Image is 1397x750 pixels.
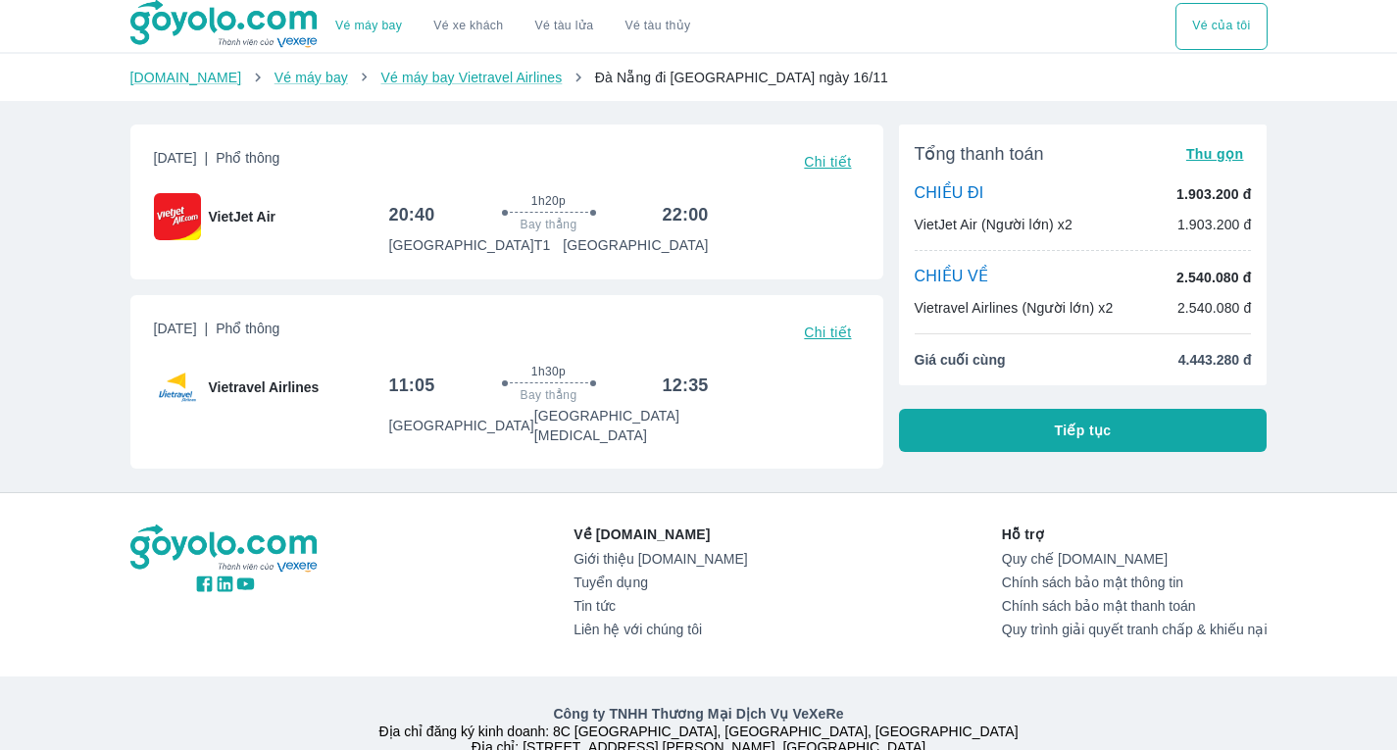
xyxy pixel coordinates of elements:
a: Vé tàu lửa [520,3,610,50]
button: Tiếp tục [899,409,1268,452]
span: Phổ thông [216,321,279,336]
nav: breadcrumb [130,68,1268,87]
h6: 12:35 [663,374,709,397]
p: [GEOGRAPHIC_DATA] [389,416,534,435]
div: choose transportation mode [320,3,706,50]
p: Công ty TNHH Thương Mại Dịch Vụ VeXeRe [134,704,1264,724]
p: [GEOGRAPHIC_DATA] [563,235,708,255]
a: Tin tức [574,598,747,614]
a: [DOMAIN_NAME] [130,70,242,85]
p: Hỗ trợ [1002,525,1268,544]
a: Vé máy bay [335,19,402,33]
p: Về [DOMAIN_NAME] [574,525,747,544]
a: Giới thiệu [DOMAIN_NAME] [574,551,747,567]
span: Tổng thanh toán [915,142,1044,166]
button: Vé tàu thủy [609,3,706,50]
button: Chi tiết [796,319,859,346]
a: Vé máy bay [274,70,348,85]
button: Vé của tôi [1175,3,1267,50]
a: Vé xe khách [433,19,503,33]
p: Vietravel Airlines (Người lớn) x2 [915,298,1114,318]
a: Liên hệ với chúng tôi [574,622,747,637]
span: Bay thẳng [521,217,577,232]
span: Chi tiết [804,154,851,170]
p: VietJet Air (Người lớn) x2 [915,215,1073,234]
a: Chính sách bảo mật thanh toán [1002,598,1268,614]
span: VietJet Air [209,207,275,226]
p: [GEOGRAPHIC_DATA] T1 [389,235,551,255]
span: Chi tiết [804,325,851,340]
span: Thu gọn [1186,146,1244,162]
p: CHIỀU ĐI [915,183,984,205]
a: Chính sách bảo mật thông tin [1002,575,1268,590]
span: | [205,321,209,336]
img: logo [130,525,321,574]
span: [DATE] [154,148,280,175]
span: Tiếp tục [1055,421,1112,440]
p: 1.903.200 đ [1177,215,1252,234]
div: choose transportation mode [1175,3,1267,50]
span: | [205,150,209,166]
p: 1.903.200 đ [1176,184,1251,204]
span: 1h30p [531,364,566,379]
p: 2.540.080 đ [1176,268,1251,287]
h6: 11:05 [389,374,435,397]
span: Đà Nẵng đi [GEOGRAPHIC_DATA] ngày 16/11 [595,70,888,85]
a: Quy chế [DOMAIN_NAME] [1002,551,1268,567]
a: Quy trình giải quyết tranh chấp & khiếu nại [1002,622,1268,637]
span: Bay thẳng [521,387,577,403]
p: [GEOGRAPHIC_DATA] [MEDICAL_DATA] [534,406,709,445]
span: Vietravel Airlines [209,377,320,397]
span: Phổ thông [216,150,279,166]
button: Chi tiết [796,148,859,175]
h6: 22:00 [663,203,709,226]
a: Vé máy bay Vietravel Airlines [380,70,562,85]
span: Giá cuối cùng [915,350,1006,370]
p: 2.540.080 đ [1177,298,1252,318]
span: 1h20p [531,193,566,209]
a: Tuyển dụng [574,575,747,590]
span: [DATE] [154,319,280,346]
h6: 20:40 [389,203,435,226]
p: CHIỀU VỀ [915,267,989,288]
span: 4.443.280 đ [1178,350,1252,370]
button: Thu gọn [1178,140,1252,168]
